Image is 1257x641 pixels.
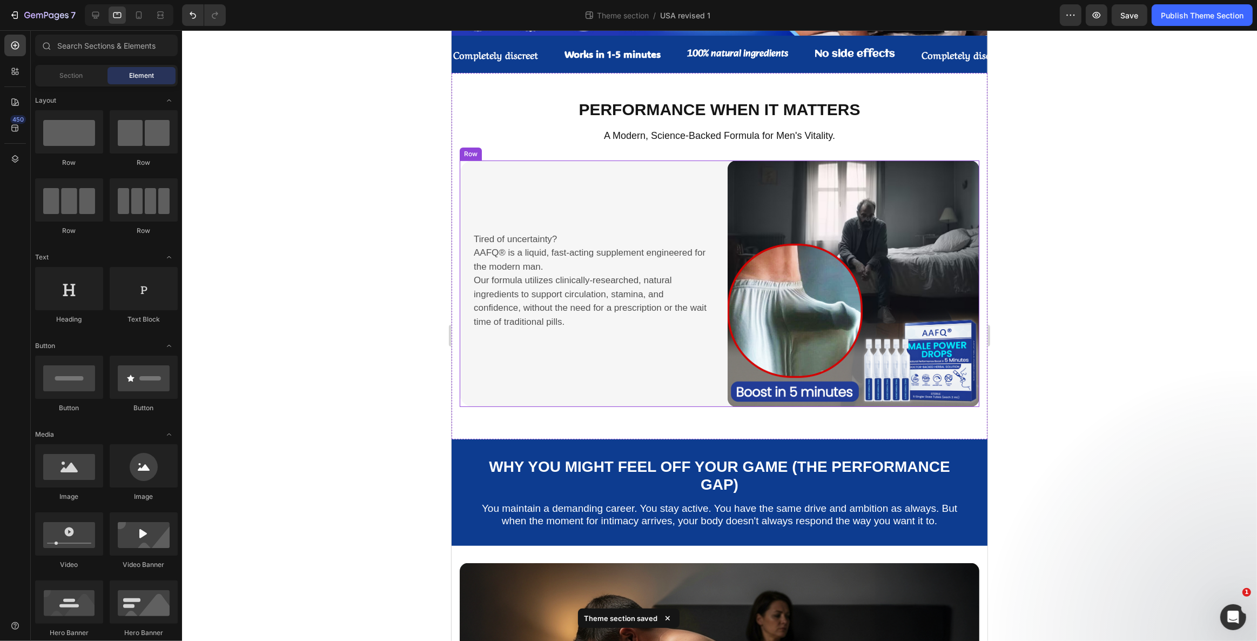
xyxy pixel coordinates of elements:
[4,4,80,26] button: 7
[10,115,26,124] div: 450
[35,628,103,638] div: Hero Banner
[110,226,178,236] div: Row
[160,337,178,355] span: Toggle open
[1220,604,1246,630] iframe: Intercom live chat
[35,492,103,502] div: Image
[9,70,527,89] p: Performance When It Matters
[110,492,178,502] div: Image
[660,10,710,21] span: USA revised 1
[160,249,178,266] span: Toggle open
[160,92,178,109] span: Toggle open
[110,628,178,638] div: Hero Banner
[22,216,259,243] p: AAFQ® is a liquid, fast-acting supplement engineered for the modern man.
[110,158,178,168] div: Row
[595,10,651,21] span: Theme section
[35,315,103,324] div: Heading
[452,30,987,641] iframe: Design area
[160,426,178,443] span: Toggle open
[35,430,54,439] span: Media
[35,96,56,105] span: Layout
[653,10,656,21] span: /
[182,4,226,26] div: Undo/Redo
[35,341,55,351] span: Button
[9,100,527,112] p: A Modern, Science-Backed Formula for Men's Vitality.
[1152,4,1253,26] button: Publish Theme Section
[1161,10,1243,21] div: Publish Theme Section
[71,9,76,22] p: 7
[470,15,555,32] p: Completely discreet
[60,71,83,81] span: Section
[22,243,259,298] p: Our formula utilizes clinically-researched, natural ingredients to support circulation, stamina, ...
[10,119,28,129] div: Row
[35,403,103,413] div: Button
[1121,11,1139,20] span: Save
[35,252,49,262] span: Text
[35,560,103,570] div: Video
[22,202,259,216] p: Tired of uncertainty?
[110,403,178,413] div: Button
[35,158,103,168] div: Row
[18,472,517,497] p: You maintain a demanding career. You stay active. You have the same drive and ambition as always....
[584,613,658,624] p: Theme section saved
[110,560,178,570] div: Video Banner
[35,226,103,236] div: Row
[1242,588,1251,597] span: 1
[276,130,528,377] img: gempages_570606413160645504-563a444d-ab24-4abc-bb7a-f66f5101e9a3.png
[1112,4,1147,26] button: Save
[18,428,517,464] p: Why You Might Feel Off Your Game (The Performance Gap)
[110,315,178,324] div: Text Block
[129,71,154,81] span: Element
[35,35,178,56] input: Search Sections & Elements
